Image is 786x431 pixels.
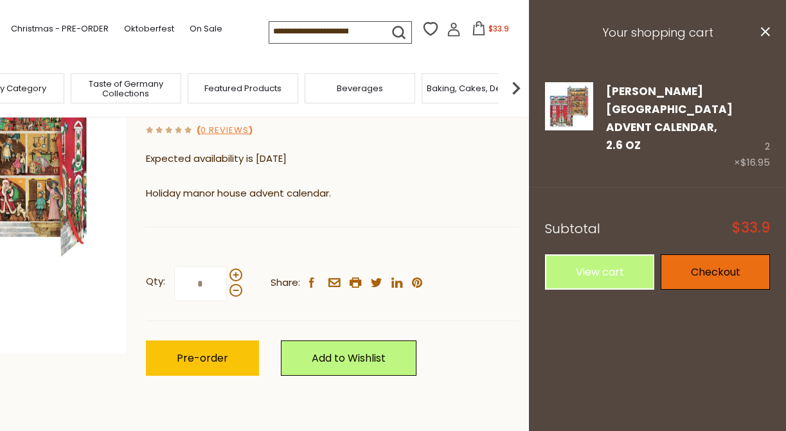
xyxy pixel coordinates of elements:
a: Featured Products [204,84,281,93]
span: $16.95 [740,155,770,169]
span: Subtotal [545,220,600,238]
button: Pre-order [146,340,259,376]
span: Pre-order [177,351,228,365]
input: Qty: [174,266,227,301]
a: Taste of Germany Collections [75,79,177,98]
strong: Qty: [146,274,165,290]
a: 0 Reviews [201,124,249,137]
a: Baking, Cakes, Desserts [427,84,526,93]
img: next arrow [503,75,529,101]
a: [PERSON_NAME][GEOGRAPHIC_DATA] Advent Calendar, 2.6 oz [606,84,733,154]
span: ( ) [197,124,253,136]
a: Checkout [661,254,770,290]
a: View cart [545,254,654,290]
a: Oktoberfest [124,22,174,36]
img: Windel Manor House Advent Calendar [545,82,593,130]
a: Beverages [337,84,383,93]
span: $33.9 [488,23,509,34]
a: On Sale [190,22,222,36]
div: 2 × [734,82,770,172]
span: Share: [271,275,300,291]
span: $33.9 [732,221,770,235]
a: Windel Manor House Advent Calendar [545,82,593,172]
a: Add to Wishlist [281,340,416,376]
button: $33.9 [463,21,518,40]
a: Christmas - PRE-ORDER [11,22,109,36]
p: Holiday manor house advent calendar. [146,186,519,202]
p: Expected availability is [DATE] [146,151,519,167]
